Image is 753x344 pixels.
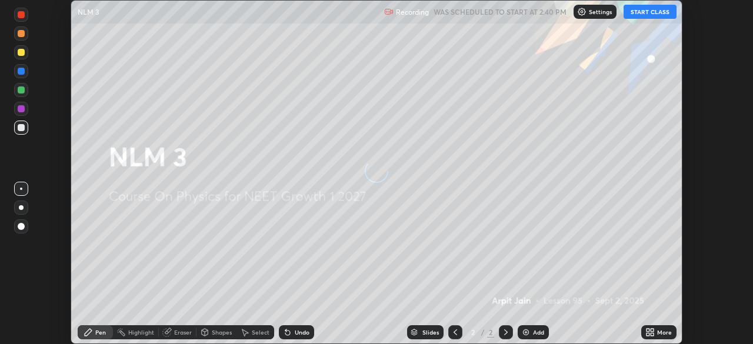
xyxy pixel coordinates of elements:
img: add-slide-button [521,328,531,337]
div: Select [252,329,269,335]
div: Eraser [174,329,192,335]
h5: WAS SCHEDULED TO START AT 2:40 PM [434,6,567,17]
p: Settings [589,9,612,15]
p: Recording [396,8,429,16]
div: Pen [95,329,106,335]
div: / [481,329,485,336]
img: recording.375f2c34.svg [384,7,394,16]
img: class-settings-icons [577,7,587,16]
p: NLM 3 [78,7,99,16]
div: Highlight [128,329,154,335]
div: Undo [295,329,309,335]
button: START CLASS [624,5,677,19]
div: More [657,329,672,335]
div: 2 [487,327,494,338]
div: Add [533,329,544,335]
div: 2 [467,329,479,336]
div: Shapes [212,329,232,335]
div: Slides [422,329,439,335]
